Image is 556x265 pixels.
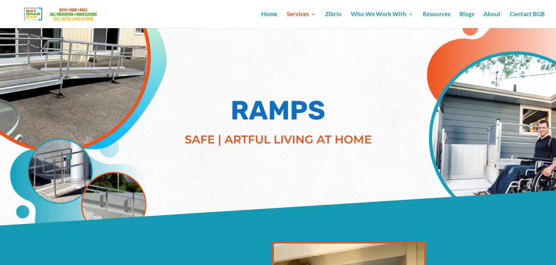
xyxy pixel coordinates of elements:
[483,12,501,28] a: About
[287,12,316,28] a: Services
[325,12,342,28] a: Zibrio
[459,12,474,28] a: Blogs
[510,12,545,28] a: Contact BGB
[423,12,450,28] a: Resources
[351,12,414,28] a: Who We Work With
[261,12,277,28] a: Home
[172,131,384,148] p: SAFE | ARTFUL LIVING AT HOME
[12,5,111,23] img: Bay Grab Bar
[172,93,384,131] h1: RAMPS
